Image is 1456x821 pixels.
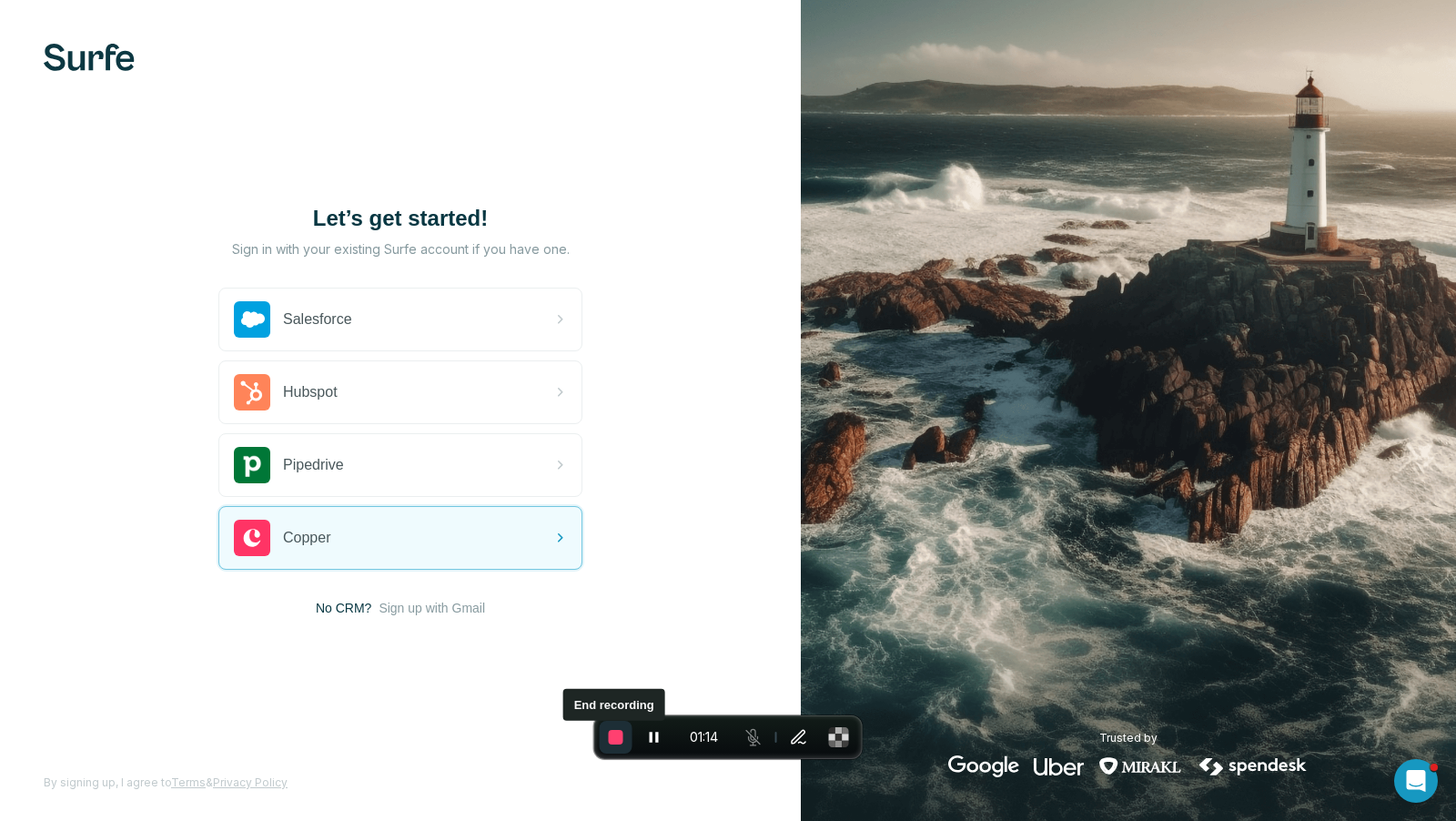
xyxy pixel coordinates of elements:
span: Hubspot [283,381,338,403]
img: spendesk's logo [1197,755,1309,777]
img: salesforce's logo [234,301,270,338]
a: Privacy Policy [213,775,288,789]
span: Salesforce [283,309,352,330]
span: By signing up, I agree to & [44,775,288,791]
span: Pipedrive [283,454,344,476]
img: google's logo [948,755,1019,777]
img: pipedrive's logo [234,447,270,483]
img: copper's logo [234,520,270,556]
h1: Let’s get started! [218,204,582,233]
p: Sign in with your existing Surfe account if you have one. [232,240,570,258]
img: mirakl's logo [1098,755,1182,777]
p: Trusted by [1099,730,1158,746]
iframe: Intercom live chat [1394,759,1438,803]
span: Copper [283,527,330,549]
button: Sign up with Gmail [379,599,485,617]
img: uber's logo [1034,755,1084,777]
span: No CRM? [316,599,371,617]
img: Surfe's logo [44,44,135,71]
img: hubspot's logo [234,374,270,410]
a: Terms [171,775,206,789]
